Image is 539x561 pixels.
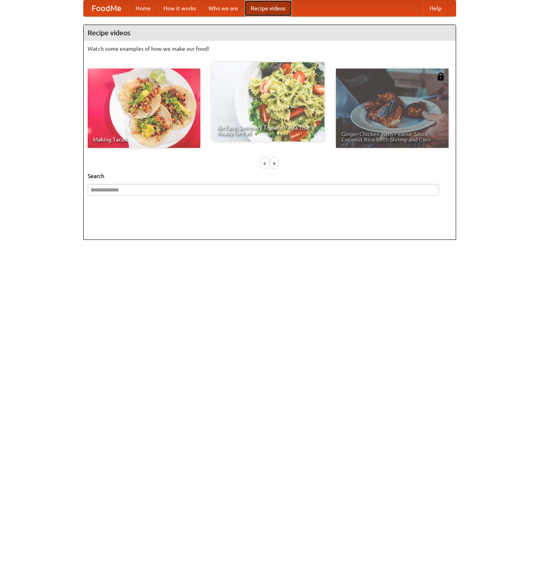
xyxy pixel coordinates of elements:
a: Who we are [202,0,244,16]
a: How it works [157,0,202,16]
img: 483408.png [437,73,445,80]
a: Recipe videos [244,0,292,16]
div: » [270,158,278,168]
a: Help [423,0,448,16]
span: An Easy, Summery Tomato Pasta That's Ready for Fall [217,125,319,136]
a: FoodMe [84,0,129,16]
div: « [261,158,269,168]
a: Making Tacos [88,69,200,148]
a: An Easy, Summery Tomato Pasta That's Ready for Fall [212,62,324,142]
h4: Recipe videos [84,25,456,41]
span: Making Tacos [93,137,195,142]
h5: Search [88,172,452,180]
p: Watch some examples of how we make our food! [88,45,452,53]
a: Home [129,0,157,16]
